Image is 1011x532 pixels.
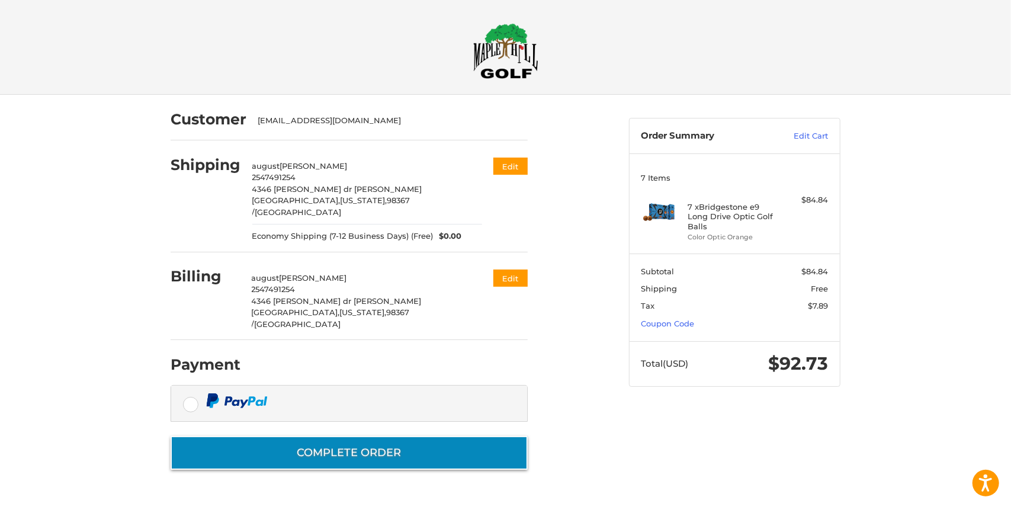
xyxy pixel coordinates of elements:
span: Free [811,284,829,293]
a: Edit Cart [769,130,829,142]
span: [GEOGRAPHIC_DATA], [252,196,341,205]
span: Tax [641,301,655,310]
h3: Order Summary [641,130,769,142]
span: [GEOGRAPHIC_DATA] [255,207,342,217]
div: [EMAIL_ADDRESS][DOMAIN_NAME] [258,115,516,127]
button: Edit [493,270,528,287]
span: Subtotal [641,267,675,276]
div: $84.84 [782,194,829,206]
span: $0.00 [434,230,462,242]
span: 4346 [PERSON_NAME] dr [PERSON_NAME] [252,296,422,306]
span: $84.84 [802,267,829,276]
button: Edit [493,158,528,175]
span: Shipping [641,284,678,293]
span: [US_STATE], [340,307,387,317]
img: Maple Hill Golf [473,23,538,79]
h2: Payment [171,355,240,374]
span: [PERSON_NAME] [280,161,348,171]
span: 98367 / [252,196,410,217]
span: [US_STATE], [341,196,387,205]
h2: Customer [171,110,246,129]
span: august [252,273,280,283]
span: Total (USD) [641,358,689,369]
h2: Shipping [171,156,240,174]
span: [PERSON_NAME] [280,273,347,283]
span: $92.73 [769,352,829,374]
span: [GEOGRAPHIC_DATA] [255,319,341,329]
span: 2547491254 [252,284,296,294]
img: PayPal icon [206,393,268,408]
span: 2547491254 [252,172,296,182]
span: august [252,161,280,171]
span: [GEOGRAPHIC_DATA], [252,307,340,317]
h3: 7 Items [641,173,829,182]
span: Economy Shipping (7-12 Business Days) (Free) [252,230,434,242]
span: 4346 [PERSON_NAME] dr [PERSON_NAME] [252,184,422,194]
h4: 7 x Bridgestone e9 Long Drive Optic Golf Balls [688,202,779,231]
h2: Billing [171,267,240,286]
a: Coupon Code [641,319,695,328]
span: 98367 / [252,307,410,329]
li: Color Optic Orange [688,232,779,242]
button: Complete order [171,436,528,470]
span: $7.89 [808,301,829,310]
